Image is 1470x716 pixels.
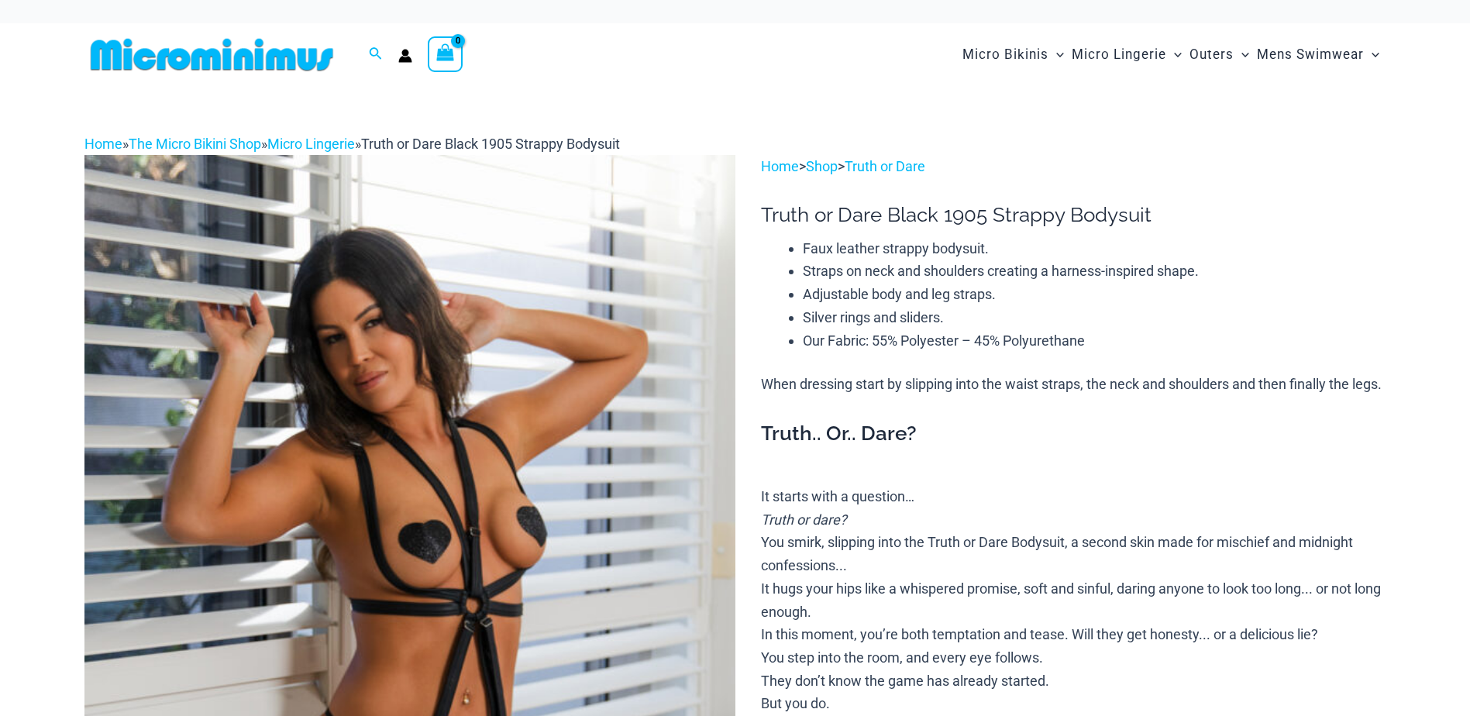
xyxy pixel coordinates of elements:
a: Home [761,158,799,174]
a: Home [84,136,122,152]
i: Truth or dare? [761,511,847,528]
span: Menu Toggle [1234,35,1249,74]
a: Micro BikinisMenu ToggleMenu Toggle [959,31,1068,78]
a: Search icon link [369,45,383,64]
a: View Shopping Cart, empty [428,36,463,72]
span: Menu Toggle [1364,35,1379,74]
span: » » » [84,136,620,152]
nav: Site Navigation [956,29,1386,81]
li: Faux leather strappy bodysuit. [803,237,1386,260]
a: OutersMenu ToggleMenu Toggle [1186,31,1253,78]
p: > > [761,155,1386,178]
li: Our Fabric: 55% Polyester – 45% Polyurethane [803,329,1386,353]
a: Account icon link [398,49,412,63]
a: Mens SwimwearMenu ToggleMenu Toggle [1253,31,1383,78]
p: When dressing start by slipping into the waist straps, the neck and shoulders and then finally th... [761,373,1386,396]
a: Shop [806,158,838,174]
span: Mens Swimwear [1257,35,1364,74]
span: Micro Bikinis [962,35,1048,74]
span: Micro Lingerie [1072,35,1166,74]
a: Micro Lingerie [267,136,355,152]
h1: Truth or Dare Black 1905 Strappy Bodysuit [761,203,1386,227]
li: Adjustable body and leg straps. [803,283,1386,306]
span: Menu Toggle [1048,35,1064,74]
span: Truth or Dare Black 1905 Strappy Bodysuit [361,136,620,152]
span: Menu Toggle [1166,35,1182,74]
li: Straps on neck and shoulders creating a harness-inspired shape. [803,260,1386,283]
span: Outers [1189,35,1234,74]
a: The Micro Bikini Shop [129,136,261,152]
li: Silver rings and sliders. [803,306,1386,329]
a: Micro LingerieMenu ToggleMenu Toggle [1068,31,1186,78]
a: Truth or Dare [845,158,925,174]
img: MM SHOP LOGO FLAT [84,37,339,72]
h3: Truth.. Or.. Dare? [761,421,1386,447]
